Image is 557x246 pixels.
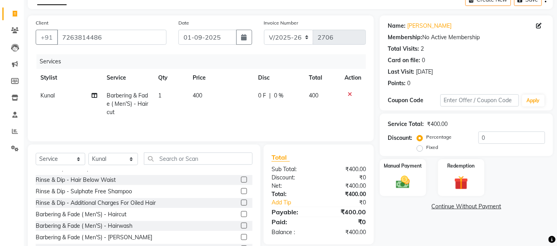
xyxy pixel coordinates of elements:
[57,30,167,45] input: Search by Name/Mobile/Email/Code
[36,222,132,230] div: Barbering & Fade ( Men'S) - Hairwash
[266,182,319,190] div: Net:
[388,33,545,42] div: No Active Membership
[309,92,319,99] span: 400
[36,19,48,27] label: Client
[258,92,266,100] span: 0 F
[253,69,304,87] th: Disc
[450,174,473,192] img: _gift.svg
[40,92,55,99] span: Kunal
[522,95,545,107] button: Apply
[319,190,372,198] div: ₹400.00
[188,69,253,87] th: Price
[266,198,327,207] a: Add Tip
[319,217,372,227] div: ₹0
[36,187,132,196] div: Rinse & Dip - Sulphate Free Shampoo
[36,210,126,219] div: Barbering & Fade ( Men'S) - Haircut
[102,69,154,87] th: Service
[407,79,410,88] div: 0
[107,92,148,116] span: Barbering & Fade ( Men'S) - Haircut
[427,120,448,128] div: ₹400.00
[340,69,366,87] th: Action
[178,19,189,27] label: Date
[388,120,424,128] div: Service Total:
[304,69,340,87] th: Total
[266,228,319,236] div: Balance :
[266,217,319,227] div: Paid:
[388,56,420,65] div: Card on file:
[266,207,319,217] div: Payable:
[388,68,414,76] div: Last Visit:
[440,94,519,107] input: Enter Offer / Coupon Code
[319,182,372,190] div: ₹400.00
[388,45,419,53] div: Total Visits:
[319,165,372,174] div: ₹400.00
[392,174,414,191] img: _cash.svg
[388,134,412,142] div: Discount:
[36,54,372,69] div: Services
[266,190,319,198] div: Total:
[407,22,452,30] a: [PERSON_NAME]
[36,69,102,87] th: Stylist
[36,176,116,184] div: Rinse & Dip - Hair Below Waist
[319,228,372,236] div: ₹400.00
[388,33,422,42] div: Membership:
[426,133,452,141] label: Percentage
[159,92,162,99] span: 1
[384,162,422,170] label: Manual Payment
[426,144,438,151] label: Fixed
[388,96,440,105] div: Coupon Code
[36,233,152,242] div: Barbering & Fade ( Men'S) - [PERSON_NAME]
[381,202,551,211] a: Continue Without Payment
[264,19,299,27] label: Invoice Number
[266,165,319,174] div: Sub Total:
[421,45,424,53] div: 2
[154,69,188,87] th: Qty
[36,199,156,207] div: Rinse & Dip - Additional Charges For Oiled Hair
[422,56,425,65] div: 0
[272,153,290,162] span: Total
[274,92,283,100] span: 0 %
[319,207,372,217] div: ₹400.00
[388,79,406,88] div: Points:
[36,30,58,45] button: +91
[448,162,475,170] label: Redemption
[319,174,372,182] div: ₹0
[388,22,406,30] div: Name:
[193,92,203,99] span: 400
[269,92,271,100] span: |
[144,153,253,165] input: Search or Scan
[266,174,319,182] div: Discount:
[328,198,372,207] div: ₹0
[416,68,433,76] div: [DATE]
